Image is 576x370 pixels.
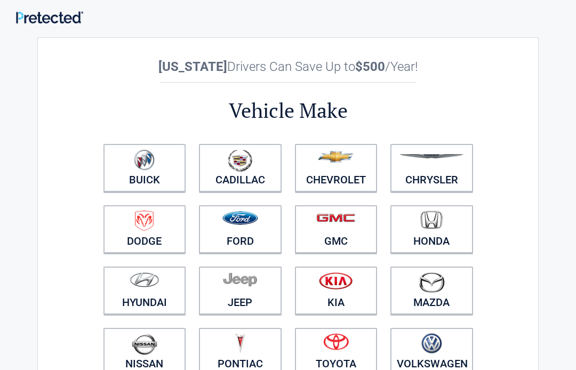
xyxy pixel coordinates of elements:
img: mazda [418,272,445,293]
b: $500 [355,59,385,74]
a: Cadillac [199,144,282,192]
img: gmc [316,213,355,222]
b: [US_STATE] [158,59,227,74]
a: Chrysler [390,144,473,192]
a: Chevrolet [295,144,378,192]
img: nissan [132,333,157,355]
h2: Drivers Can Save Up to /Year [97,59,479,74]
a: Hyundai [103,267,186,315]
img: kia [319,272,353,289]
a: GMC [295,205,378,253]
a: Dodge [103,205,186,253]
img: chevrolet [318,151,354,163]
img: cadillac [228,149,252,172]
img: volkswagen [421,333,442,354]
img: honda [420,211,443,229]
img: chrysler [399,154,464,159]
a: Buick [103,144,186,192]
h2: Vehicle Make [97,97,479,124]
img: toyota [323,333,349,350]
a: Honda [390,205,473,253]
a: Kia [295,267,378,315]
a: Jeep [199,267,282,315]
img: jeep [223,272,257,287]
a: Ford [199,205,282,253]
img: hyundai [130,272,159,287]
img: buick [134,149,155,171]
img: pontiac [235,333,245,353]
img: ford [222,211,258,225]
img: Main Logo [16,11,83,23]
a: Mazda [390,267,473,315]
img: dodge [135,211,154,231]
